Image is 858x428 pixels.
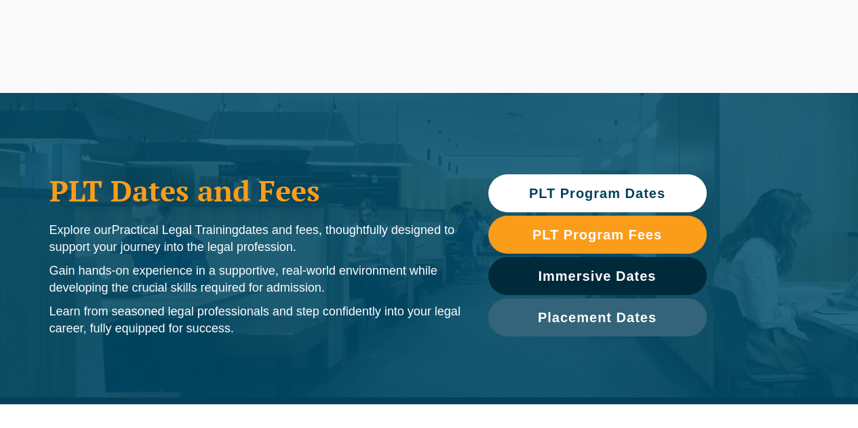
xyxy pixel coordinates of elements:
a: PLT Program Fees [488,216,707,254]
span: Immersive Dates [539,269,657,283]
span: Practical Legal Training [112,223,239,237]
a: PLT Program Dates [488,174,707,212]
h1: PLT Dates and Fees [50,174,461,208]
p: Gain hands-on experience in a supportive, real-world environment while developing the crucial ski... [50,262,461,296]
p: Explore our dates and fees, thoughtfully designed to support your journey into the legal profession. [50,222,461,256]
span: Placement Dates [538,311,657,324]
span: PLT Program Fees [532,228,662,241]
span: PLT Program Dates [529,187,665,200]
a: Immersive Dates [488,257,707,295]
a: Placement Dates [488,298,707,336]
p: Learn from seasoned legal professionals and step confidently into your legal career, fully equipp... [50,303,461,337]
